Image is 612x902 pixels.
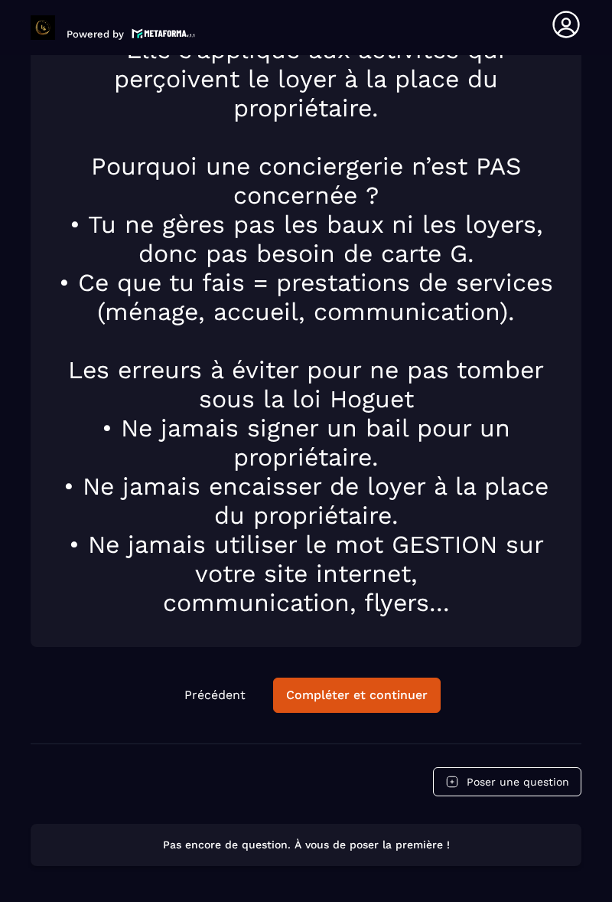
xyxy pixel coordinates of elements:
[46,152,566,210] h1: Pourquoi une conciergerie n’est PAS concernée ?
[46,35,566,123] h1: • Elle s’applique aux activités qui perçoivent le loyer à la place du propriétaire.
[46,530,566,588] h1: • Ne jamais utiliser le mot GESTION sur votre site internet,
[46,588,566,617] h1: communication, flyers...
[44,838,568,852] p: Pas encore de question. À vous de poser la première !
[286,688,428,703] div: Compléter et continuer
[172,678,258,712] button: Précédent
[46,268,566,326] h1: • Ce que tu fais = prestations de services (ménage, accueil, communication).
[67,28,124,40] p: Powered by
[31,15,55,40] img: logo-branding
[46,413,566,472] h1: • Ne jamais signer un bail pour un propriétaire.
[46,355,566,413] h1: Les erreurs à éviter pour ne pas tomber sous la loi Hoguet
[46,210,566,268] h1: • Tu ne gères pas les baux ni les loyers, donc pas besoin de carte G.
[46,472,566,530] h1: • Ne jamais encaisser de loyer à la place du propriétaire.
[132,27,196,40] img: logo
[273,678,441,713] button: Compléter et continuer
[433,767,581,796] button: Poser une question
